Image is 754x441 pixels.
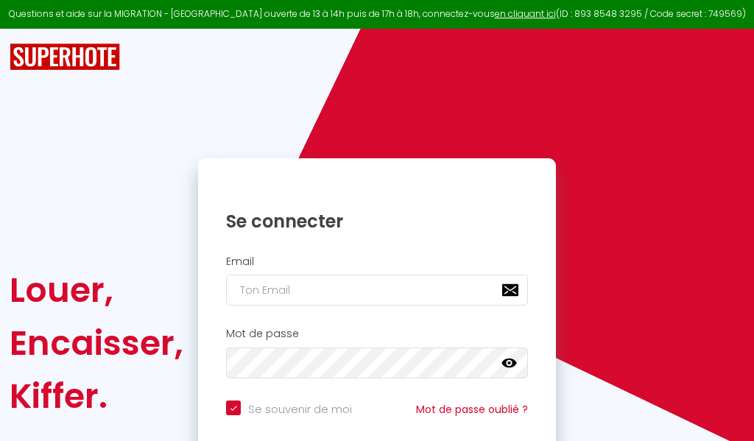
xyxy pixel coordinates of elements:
input: Ton Email [226,275,528,306]
h1: Se connecter [226,210,528,233]
img: SuperHote logo [10,43,120,71]
div: Louer, [10,264,183,317]
a: en cliquant ici [495,7,556,20]
h2: Email [226,255,528,268]
h2: Mot de passe [226,328,528,340]
div: Kiffer. [10,370,183,423]
div: Encaisser, [10,317,183,370]
a: Mot de passe oublié ? [416,402,528,417]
